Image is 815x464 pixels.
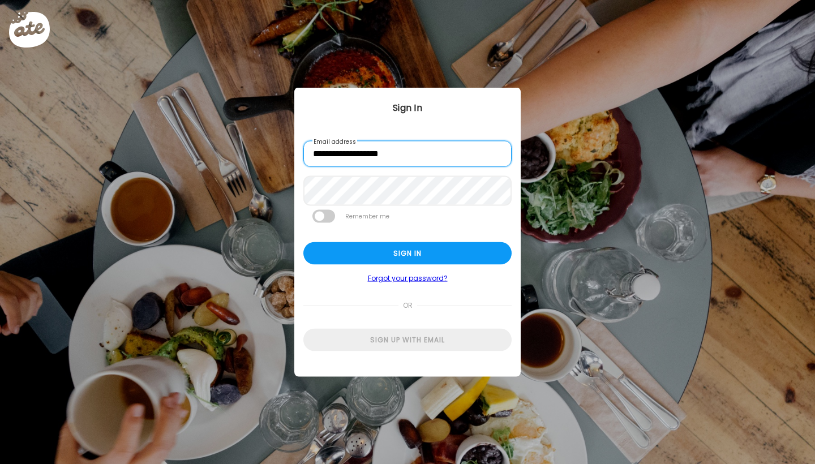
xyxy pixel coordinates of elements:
label: Remember me [344,210,391,223]
div: Sign up with email [303,329,512,351]
label: Email address [312,138,357,147]
div: Sign in [303,242,512,265]
div: Sign In [294,101,521,115]
a: Forgot your password? [303,274,512,283]
span: or [398,294,417,317]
